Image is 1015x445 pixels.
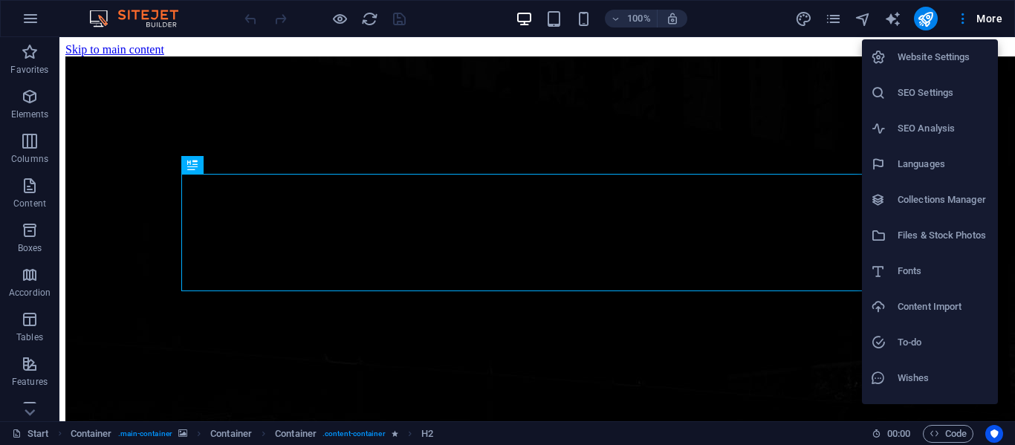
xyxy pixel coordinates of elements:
h6: Files & Stock Photos [898,227,989,244]
h6: Wishes [898,369,989,387]
h6: To-do [898,334,989,351]
h6: Languages [898,155,989,173]
h6: Content Import [898,298,989,316]
h6: SEO Settings [898,84,989,102]
a: Skip to main content [6,6,105,19]
h6: Website Settings [898,48,989,66]
h6: Fonts [898,262,989,280]
h6: Collections Manager [898,191,989,209]
h6: SEO Analysis [898,120,989,137]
